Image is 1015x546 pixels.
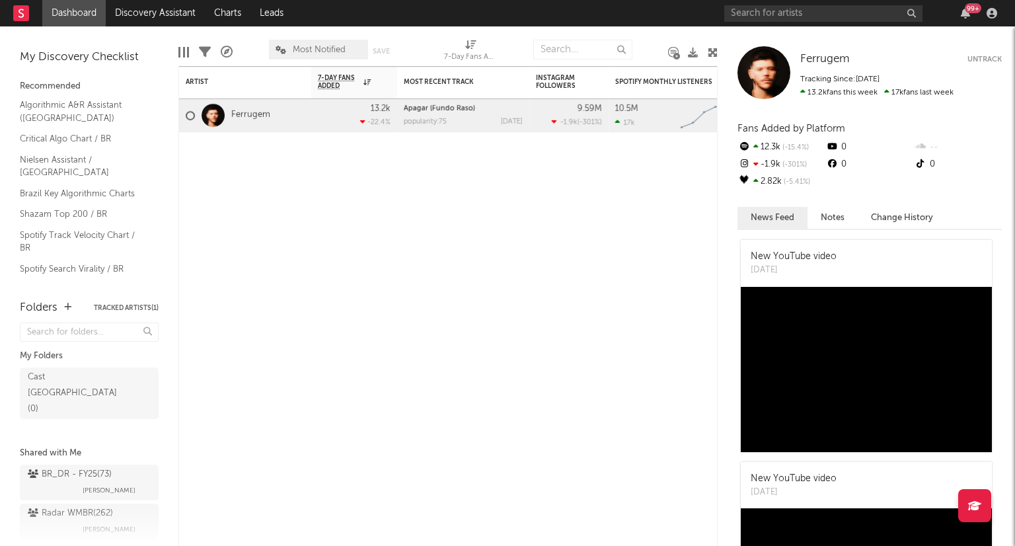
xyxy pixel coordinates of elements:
[444,50,497,65] div: 7-Day Fans Added (7-Day Fans Added)
[28,370,121,417] div: Cast [GEOGRAPHIC_DATA] ( 0 )
[20,98,145,125] a: Algorithmic A&R Assistant ([GEOGRAPHIC_DATA])
[675,99,734,132] svg: Chart title
[780,144,809,151] span: -15.4 %
[221,33,233,71] div: A&R Pipeline
[914,156,1002,173] div: 0
[20,348,159,364] div: My Folders
[20,368,159,419] a: Cast [GEOGRAPHIC_DATA](0)
[961,8,970,19] button: 99+
[615,118,635,127] div: 17k
[825,139,913,156] div: 0
[318,74,360,90] span: 7-Day Fans Added
[20,262,145,276] a: Spotify Search Virality / BR
[404,105,523,112] div: Apagar (Fundo Raso)
[737,124,845,134] span: Fans Added by Platform
[552,118,602,126] div: ( )
[858,207,946,229] button: Change History
[371,104,391,113] div: 13.2k
[578,104,602,113] div: 9.59M
[20,153,145,180] a: Nielsen Assistant / [GEOGRAPHIC_DATA]
[914,139,1002,156] div: --
[28,506,113,522] div: Radar WMBR ( 262 )
[20,446,159,461] div: Shared with Me
[737,207,808,229] button: News Feed
[404,105,475,112] a: Apagar (Fundo Raso)
[737,156,825,173] div: -1.9k
[178,33,189,71] div: Edit Columns
[800,75,880,83] span: Tracking Since: [DATE]
[501,118,523,126] div: [DATE]
[800,89,954,97] span: 17k fans last week
[444,33,497,71] div: 7-Day Fans Added (7-Day Fans Added)
[20,50,159,65] div: My Discovery Checklist
[751,486,837,499] div: [DATE]
[404,118,447,126] div: popularity: 75
[231,110,270,121] a: Ferrugem
[293,46,346,54] span: Most Notified
[967,53,1002,66] button: Untrack
[800,54,850,65] span: Ferrugem
[20,465,159,500] a: BR_DR - FY25(73)[PERSON_NAME]
[20,323,159,342] input: Search for folders...
[615,104,638,113] div: 10.5M
[560,119,578,126] span: -1.9k
[808,207,858,229] button: Notes
[83,522,135,537] span: [PERSON_NAME]
[404,78,503,86] div: Most Recent Track
[724,5,922,22] input: Search for artists
[737,173,825,190] div: 2.82k
[825,156,913,173] div: 0
[83,483,135,498] span: [PERSON_NAME]
[20,300,57,316] div: Folders
[615,78,714,86] div: Spotify Monthly Listeners
[800,53,850,66] a: Ferrugem
[20,207,145,221] a: Shazam Top 200 / BR
[580,119,600,126] span: -301 %
[782,178,810,186] span: -5.41 %
[751,472,837,486] div: New YouTube video
[965,3,981,13] div: 99 +
[536,74,582,90] div: Instagram Followers
[533,40,632,59] input: Search...
[20,228,145,255] a: Spotify Track Velocity Chart / BR
[751,250,837,264] div: New YouTube video
[360,118,391,126] div: -22.4 %
[199,33,211,71] div: Filters
[20,132,145,146] a: Critical Algo Chart / BR
[20,79,159,95] div: Recommended
[20,186,145,201] a: Brazil Key Algorithmic Charts
[28,467,112,483] div: BR_DR - FY25 ( 73 )
[751,264,837,277] div: [DATE]
[186,78,285,86] div: Artist
[780,161,807,169] span: -301 %
[373,48,390,55] button: Save
[20,504,159,539] a: Radar WMBR(262)[PERSON_NAME]
[737,139,825,156] div: 12.3k
[800,89,878,97] span: 13.2k fans this week
[94,305,159,311] button: Tracked Artists(1)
